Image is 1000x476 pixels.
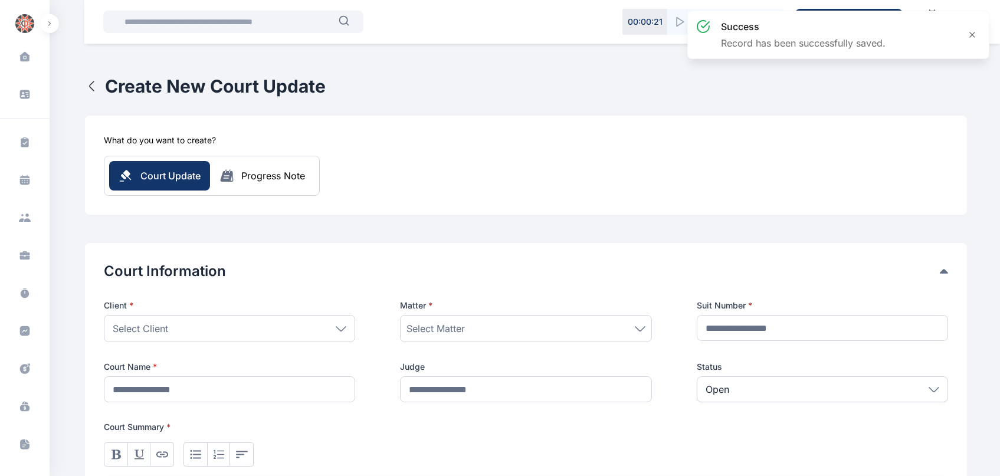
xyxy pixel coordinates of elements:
[104,262,940,281] button: Court Information
[104,134,216,146] h5: What do you want to create?
[210,169,314,183] button: Progress Note
[113,321,168,336] span: Select Client
[400,361,651,373] label: Judge
[241,169,305,183] div: Progress Note
[721,36,886,50] p: Record has been successfully saved.
[721,19,886,34] h3: success
[105,75,326,97] h1: Create New Court Update
[628,16,663,28] p: 00 : 00 : 21
[667,9,735,35] button: Continue
[104,262,948,281] div: Court Information
[912,4,952,40] a: Calendar
[104,300,355,311] p: Client
[697,300,948,311] label: Suit Number
[104,361,355,373] label: Court Name
[697,361,948,373] label: Status
[104,421,948,433] p: Court Summary
[109,161,210,191] button: Court Update
[400,300,432,311] span: Matter
[406,321,465,336] span: Select Matter
[140,169,201,183] span: Court Update
[706,382,729,396] p: Open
